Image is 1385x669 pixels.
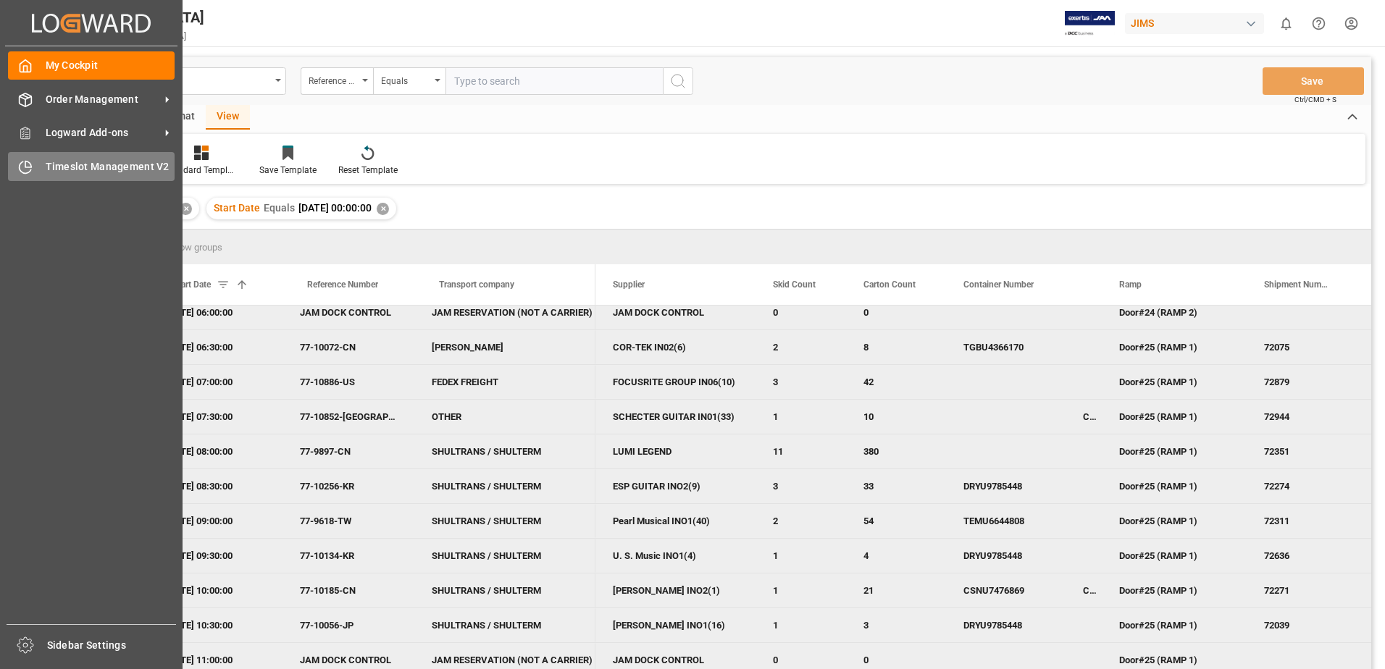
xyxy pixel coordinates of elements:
[595,469,756,503] div: ESP GUITAR INO2(9)
[1247,330,1363,364] div: 72075
[756,400,846,434] div: 1
[148,434,283,468] div: [DATE] 08:00:00
[946,539,1066,573] div: DRYU9785448
[432,331,578,364] div: [PERSON_NAME]
[946,573,1066,607] div: CSNU7476869
[595,539,756,573] div: U. S. Music INO1(4)
[756,539,846,573] div: 1
[1066,573,1102,607] div: CV907864
[963,279,1034,290] span: Container Number
[148,469,283,503] div: [DATE] 08:30:00
[756,573,846,607] div: 1
[377,203,389,215] div: ✕
[1119,470,1229,503] div: Door#25 (RAMP 1)
[173,279,211,290] span: Start Date
[846,330,946,364] div: 8
[283,469,414,503] div: 77-10256-KR
[756,504,846,538] div: 2
[1294,94,1336,105] span: Ctrl/CMD + S
[595,504,756,538] div: Pearl Musical INO1(40)
[1247,400,1363,434] div: 72944
[595,573,756,607] div: [PERSON_NAME] INO2(1)
[432,400,578,434] div: OTHER
[773,279,816,290] span: Skid Count
[62,504,595,539] div: Press SPACE to deselect this row.
[148,365,283,399] div: [DATE] 07:00:00
[46,58,175,73] span: My Cockpit
[946,330,1066,364] div: TGBU4366170
[381,71,430,88] div: Equals
[1119,296,1229,329] div: Door#24 (RAMP 2)
[62,365,595,400] div: Press SPACE to deselect this row.
[1066,400,1102,434] div: CARRIER IS HERCULES FREIGHT
[148,539,283,573] div: [DATE] 09:30:00
[283,608,414,642] div: 77-10056-JP
[439,279,514,290] span: Transport company
[1247,469,1363,503] div: 72274
[756,330,846,364] div: 2
[8,51,175,80] a: My Cockpit
[1119,279,1142,290] span: Ramp
[1264,279,1332,290] span: Shipment Number
[1119,400,1229,434] div: Door#25 (RAMP 1)
[756,365,846,399] div: 3
[1119,435,1229,468] div: Door#25 (RAMP 1)
[946,608,1066,642] div: DRYU9785448
[756,434,846,468] div: 11
[148,295,283,329] div: [DATE] 06:00:00
[309,71,358,88] div: Reference Number
[846,365,946,399] div: 42
[283,573,414,607] div: 77-10185-CN
[613,279,645,290] span: Supplier
[946,469,1066,503] div: DRYU9785448
[46,125,160,140] span: Logward Add-ons
[373,67,445,95] button: open menu
[264,202,295,214] span: Equals
[756,295,846,329] div: 0
[307,279,378,290] span: Reference Number
[432,470,578,503] div: SHULTRANS / SHULTERM
[595,330,756,364] div: COR-TEK IN02(6)
[180,203,192,215] div: ✕
[595,365,756,399] div: FOCUSRITE GROUP IN06(10)
[148,573,283,607] div: [DATE] 10:00:00
[1125,9,1270,37] button: JIMS
[595,400,756,434] div: SCHECTER GUITAR IN01(33)
[283,295,414,329] div: JAM DOCK CONTROL
[1247,539,1363,573] div: 72636
[846,608,946,642] div: 3
[8,152,175,180] a: Timeslot Management V2
[148,608,283,642] div: [DATE] 10:30:00
[259,164,317,177] div: Save Template
[298,202,372,214] span: [DATE] 00:00:00
[62,295,595,330] div: Press SPACE to deselect this row.
[283,330,414,364] div: 77-10072-CN
[863,279,916,290] span: Carton Count
[1247,504,1363,538] div: 72311
[432,296,578,329] div: JAM RESERVATION (NOT A CARRIER)
[283,504,414,538] div: 77-9618-TW
[432,609,578,642] div: SHULTRANS / SHULTERM
[206,105,250,130] div: View
[46,92,160,107] span: Order Management
[46,159,175,174] span: Timeslot Management V2
[432,366,578,399] div: FEDEX FREIGHT
[62,539,595,573] div: Press SPACE to deselect this row.
[283,365,414,399] div: 77-10886-US
[1302,7,1335,40] button: Help Center
[432,435,578,468] div: SHULTRANS / SHULTERM
[1119,366,1229,399] div: Door#25 (RAMP 1)
[62,573,595,608] div: Press SPACE to deselect this row.
[214,202,260,214] span: Start Date
[62,330,595,365] div: Press SPACE to deselect this row.
[846,469,946,503] div: 33
[756,469,846,503] div: 3
[595,295,756,329] div: JAM DOCK CONTROL
[148,504,283,538] div: [DATE] 09:00:00
[62,400,595,434] div: Press SPACE to deselect this row.
[1247,573,1363,607] div: 72271
[1270,7,1302,40] button: show 0 new notifications
[1247,365,1363,399] div: 72879
[47,638,177,653] span: Sidebar Settings
[1263,67,1364,95] button: Save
